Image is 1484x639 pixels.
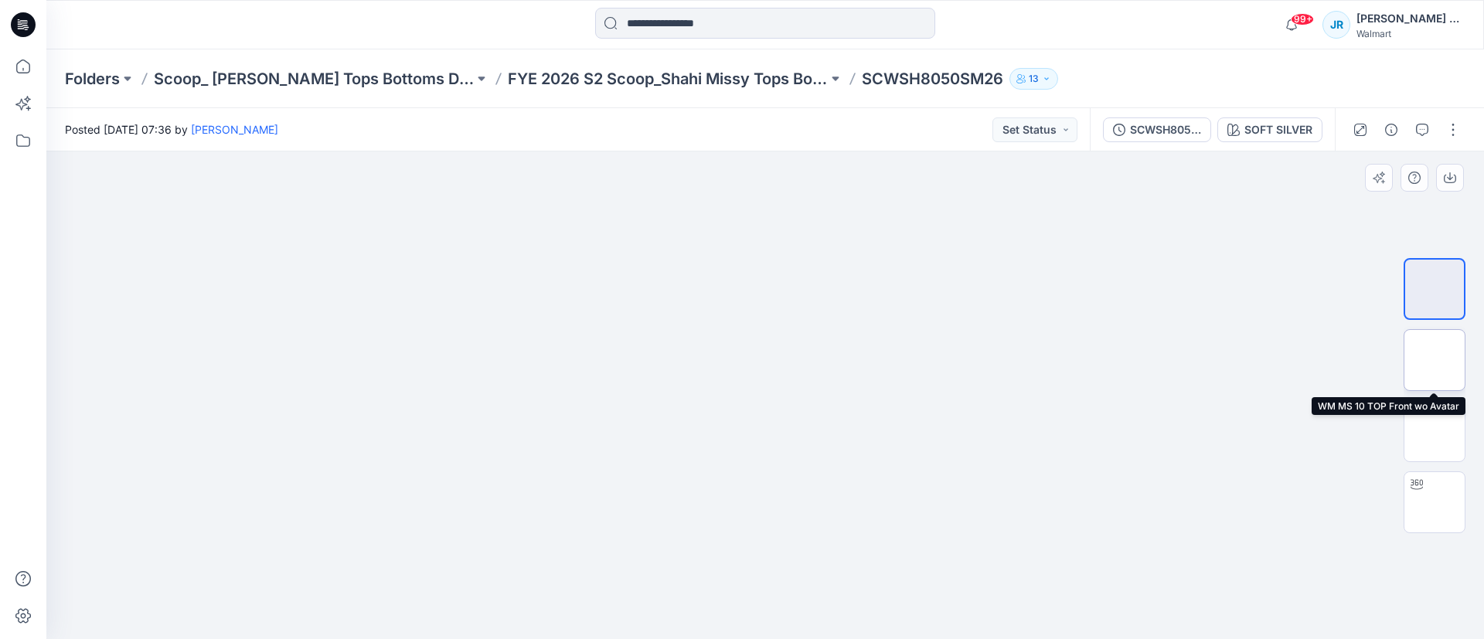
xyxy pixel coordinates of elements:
span: 99+ [1291,13,1314,25]
div: JR [1322,11,1350,39]
p: SCWSH8050SM26 [862,68,1003,90]
a: Scoop_ [PERSON_NAME] Tops Bottoms Dresses [154,68,474,90]
div: SOFT SILVER [1244,121,1312,138]
div: SCWSH8050SM26 [1130,121,1201,138]
div: Walmart [1356,28,1465,39]
span: Posted [DATE] 07:36 by [65,121,278,138]
a: FYE 2026 S2 Scoop_Shahi Missy Tops Bottoms Dresses Board [508,68,828,90]
button: SCWSH8050SM26 [1103,117,1211,142]
button: 13 [1009,68,1058,90]
button: Details [1379,117,1404,142]
div: [PERSON_NAME] Ram [1356,9,1465,28]
a: Folders [65,68,120,90]
button: SOFT SILVER [1217,117,1322,142]
a: [PERSON_NAME] [191,123,278,136]
p: 13 [1029,70,1039,87]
